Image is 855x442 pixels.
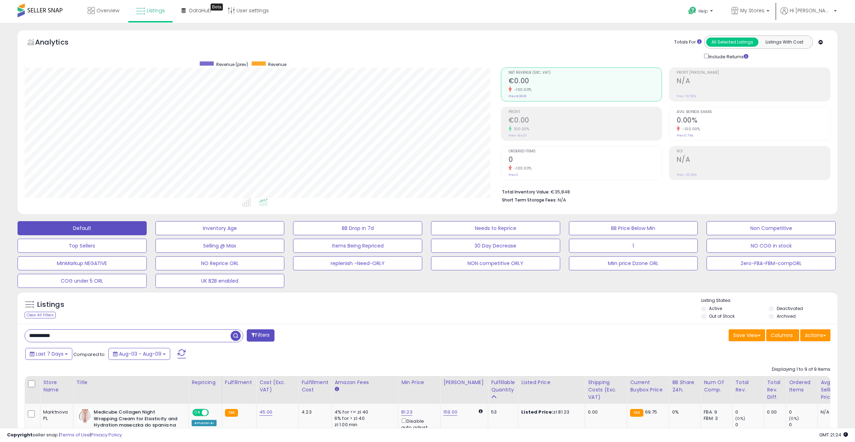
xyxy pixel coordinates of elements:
h2: N/A [677,156,830,165]
button: Save View [729,329,765,341]
small: (0%) [789,416,799,421]
div: Clear All Filters [25,312,56,318]
div: 0.00 [588,409,622,415]
span: Profit [PERSON_NAME] [677,71,830,75]
b: Total Inventory Value: [502,189,550,195]
span: DataHub [189,7,211,14]
button: Selling @ Max [155,239,285,253]
a: Hi [PERSON_NAME] [781,7,837,23]
small: FBA [225,409,238,417]
strong: Copyright [7,431,33,438]
div: 0 [735,409,764,415]
button: NO COG in stock [707,239,836,253]
span: Columns [771,332,793,339]
small: Prev: -22.53% [677,173,697,177]
div: BB Share 24h. [672,379,698,394]
button: UK B2B enabled [155,274,285,288]
div: Current Buybox Price [630,379,666,394]
h5: Listings [37,300,64,310]
button: Items Being Repriced [293,239,422,253]
button: NON competitive ORLY [431,256,560,270]
span: ROI [677,150,830,153]
div: Min Price [401,379,437,386]
button: Actions [800,329,830,341]
div: 0% [672,409,695,415]
button: Non Competitive [707,221,836,235]
button: Listings With Cost [758,38,810,47]
div: Title [76,379,186,386]
label: Archived [777,313,796,319]
button: 1 [569,239,698,253]
button: Columns [766,329,799,341]
span: Overview [97,7,119,14]
b: Short Term Storage Fees: [502,197,557,203]
small: Prev: 0.74% [677,133,693,138]
a: 81.23 [401,409,412,416]
h2: N/A [677,77,830,86]
li: €35,848 [502,187,825,196]
div: Listed Price [521,379,582,386]
small: Prev: -10.50% [677,94,696,98]
button: Last 7 Days [25,348,72,360]
div: Shipping Costs (Exc. VAT) [588,379,624,401]
span: Aug-03 - Aug-09 [119,350,161,357]
div: FBA: 9 [704,409,727,415]
div: Disable auto adjust min [401,417,435,437]
span: Ordered Items [509,150,662,153]
span: Help [698,8,708,14]
span: 2025-08-17 21:24 GMT [819,431,848,438]
small: Amazon Fees. [334,386,339,392]
div: Num of Comp. [704,379,729,394]
span: Compared to: [73,351,106,358]
button: Inventory Age [155,221,285,235]
div: Fulfillment [225,379,253,386]
span: Avg. Buybox Share [677,110,830,114]
h2: €0.00 [509,77,662,86]
div: Repricing [192,379,219,386]
button: Default [18,221,147,235]
small: Prev: €38.18 [509,94,526,98]
div: 4.23 [301,409,326,415]
small: -100.00% [512,166,532,171]
label: Out of Stock [709,313,735,319]
button: replenish -Need-ORLY [293,256,422,270]
div: zł 81.23 [521,409,579,415]
div: FBM: 3 [704,415,727,422]
button: All Selected Listings [706,38,758,47]
button: Filters [247,329,274,342]
small: 100.00% [512,126,530,132]
div: Fulfillable Quantity [491,379,515,394]
a: Privacy Policy [91,431,122,438]
small: Prev: 2 [509,173,518,177]
h2: €0.00 [509,116,662,126]
small: FBA [630,409,643,417]
small: -100.00% [680,126,700,132]
div: 6% for > zł 40 [334,415,393,422]
i: Get Help [688,6,697,15]
button: Zero-FBA-FBM-compORL [707,256,836,270]
p: Listing States: [701,297,838,304]
div: 0.00 [767,409,781,415]
label: Deactivated [777,305,803,311]
span: Revenue (prev) [216,61,248,67]
span: ON [193,410,202,416]
div: Store Name [43,379,70,394]
div: N/A [821,409,844,415]
div: [PERSON_NAME] [443,379,485,386]
div: 4% for <= zł 40 [334,409,393,415]
div: Ordered Items [789,379,815,394]
small: (0%) [735,416,745,421]
label: Active [709,305,722,311]
button: Aug-03 - Aug-09 [108,348,170,360]
span: Listings [147,7,165,14]
button: COG under 5 ORL [18,274,147,288]
div: Total Rev. [735,379,761,394]
a: Help [683,1,720,23]
div: Marktnova PL [43,409,68,422]
div: Fulfillment Cost [301,379,329,394]
span: Net Revenue (Exc. VAT) [509,71,662,75]
span: N/A [558,197,566,203]
span: 69.75 [645,409,657,415]
a: 45.00 [259,409,272,416]
img: 31fPUs-jAmL._SL40_.jpg [78,409,92,423]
